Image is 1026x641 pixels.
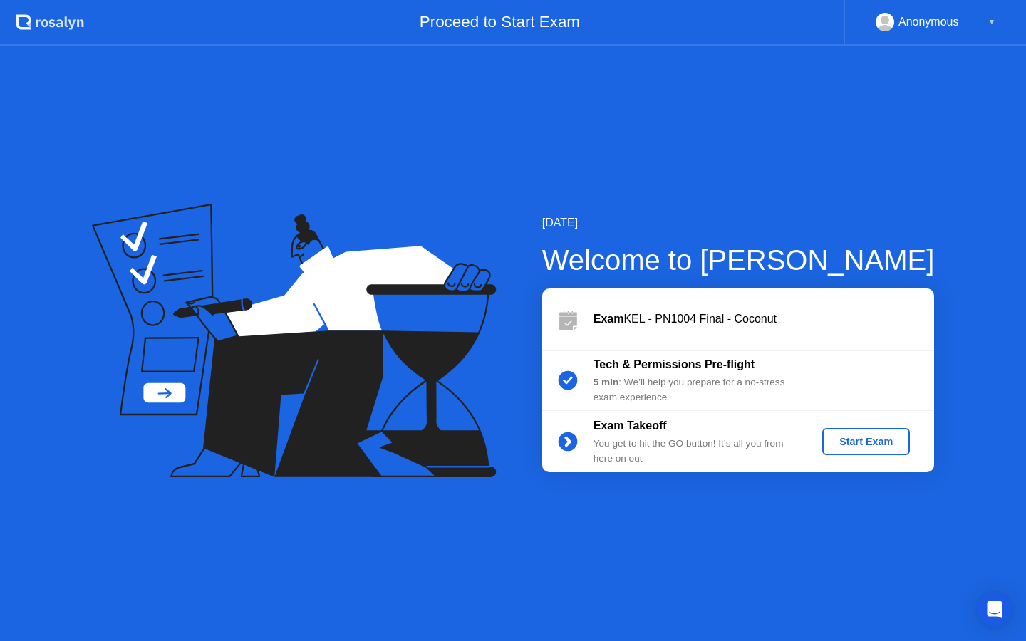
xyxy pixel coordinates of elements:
b: Tech & Permissions Pre-flight [594,358,755,370]
div: You get to hit the GO button! It’s all you from here on out [594,437,799,466]
button: Start Exam [822,428,910,455]
b: Exam Takeoff [594,419,667,432]
div: KEL - PN1004 Final - Coconut [594,311,934,328]
b: Exam [594,313,624,325]
b: 5 min [594,377,619,387]
div: Start Exam [828,436,904,447]
div: Open Intercom Messenger [978,593,1012,627]
div: Anonymous [898,13,959,31]
div: ▼ [988,13,995,31]
div: : We’ll help you prepare for a no-stress exam experience [594,375,799,405]
div: Welcome to [PERSON_NAME] [542,239,935,281]
div: [DATE] [542,214,935,231]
